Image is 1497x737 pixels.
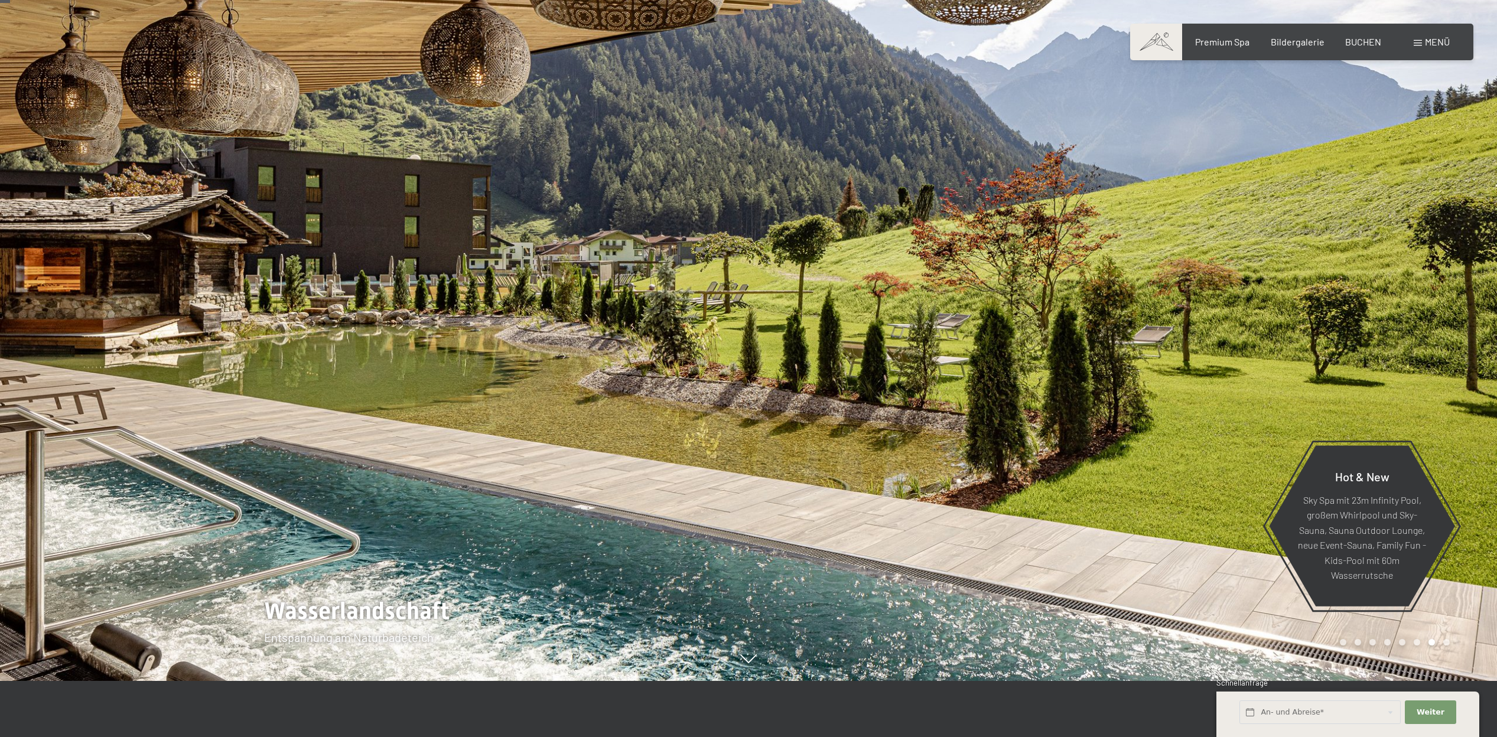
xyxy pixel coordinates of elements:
div: Carousel Page 4 [1384,639,1391,645]
a: Hot & New Sky Spa mit 23m Infinity Pool, großem Whirlpool und Sky-Sauna, Sauna Outdoor Lounge, ne... [1268,445,1456,607]
span: Schnellanfrage [1216,678,1268,687]
span: Weiter [1417,707,1444,718]
div: Carousel Pagination [1336,639,1450,645]
a: Bildergalerie [1271,36,1324,47]
div: Carousel Page 8 [1443,639,1450,645]
div: Carousel Page 1 [1340,639,1346,645]
a: BUCHEN [1345,36,1381,47]
span: Hot & New [1335,469,1389,483]
div: Carousel Page 2 [1355,639,1361,645]
div: Carousel Page 3 [1369,639,1376,645]
span: Menü [1425,36,1450,47]
p: Sky Spa mit 23m Infinity Pool, großem Whirlpool und Sky-Sauna, Sauna Outdoor Lounge, neue Event-S... [1298,492,1426,583]
div: Carousel Page 7 (Current Slide) [1428,639,1435,645]
div: Carousel Page 5 [1399,639,1405,645]
a: Premium Spa [1195,36,1249,47]
div: Carousel Page 6 [1414,639,1420,645]
button: Weiter [1405,700,1456,725]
